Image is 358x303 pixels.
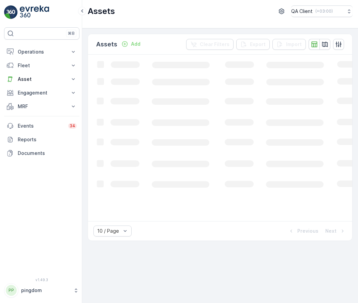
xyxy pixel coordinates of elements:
[18,122,64,129] p: Events
[4,146,79,160] a: Documents
[4,278,79,282] span: v 1.49.3
[291,5,353,17] button: QA Client(+03:00)
[250,41,266,48] p: Export
[4,5,18,19] img: logo
[4,119,79,133] a: Events34
[4,59,79,72] button: Fleet
[4,283,79,298] button: PPpingdom
[291,8,313,15] p: QA Client
[272,39,306,50] button: Import
[287,227,319,235] button: Previous
[4,86,79,100] button: Engagement
[325,228,337,234] p: Next
[297,228,318,234] p: Previous
[18,48,66,55] p: Operations
[18,150,77,157] p: Documents
[18,136,77,143] p: Reports
[88,6,115,17] p: Assets
[119,40,143,48] button: Add
[18,103,66,110] p: MRF
[200,41,229,48] p: Clear Filters
[20,5,49,19] img: logo_light-DOdMpM7g.png
[70,123,75,129] p: 34
[286,41,302,48] p: Import
[18,62,66,69] p: Fleet
[236,39,270,50] button: Export
[18,76,66,83] p: Asset
[325,227,347,235] button: Next
[6,285,17,296] div: PP
[4,72,79,86] button: Asset
[4,45,79,59] button: Operations
[96,40,117,49] p: Assets
[21,287,70,294] p: pingdom
[4,133,79,146] a: Reports
[18,89,66,96] p: Engagement
[68,31,75,36] p: ⌘B
[131,41,140,47] p: Add
[186,39,234,50] button: Clear Filters
[315,9,333,14] p: ( +03:00 )
[4,100,79,113] button: MRF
